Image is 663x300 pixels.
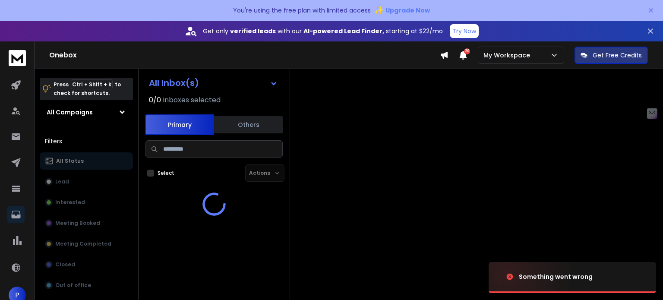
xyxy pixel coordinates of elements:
[230,27,276,35] strong: verified leads
[385,6,430,15] span: Upgrade Now
[24,14,42,21] div: v 4.0.25
[303,27,384,35] strong: AI-powered Lead Finder,
[233,6,371,15] p: You're using the free plan with limited access
[71,79,113,89] span: Ctrl + Shift + k
[483,51,534,60] p: My Workspace
[519,272,593,281] div: Something went wrong
[450,24,479,38] button: Try Now
[9,50,26,66] img: logo
[14,22,21,29] img: website_grey.svg
[54,80,121,98] p: Press to check for shortcuts.
[374,2,430,19] button: ✨Upgrade Now
[163,95,221,105] h3: Inboxes selected
[49,50,440,60] h1: Onebox
[145,114,214,135] button: Primary
[214,115,283,134] button: Others
[374,4,384,16] span: ✨
[47,108,93,117] h1: All Campaigns
[40,104,133,121] button: All Campaigns
[149,79,199,87] h1: All Inbox(s)
[142,74,284,92] button: All Inbox(s)
[575,47,648,64] button: Get Free Credits
[452,27,476,35] p: Try Now
[158,170,174,177] label: Select
[86,50,93,57] img: tab_keywords_by_traffic_grey.svg
[40,135,133,147] h3: Filters
[14,14,21,21] img: logo_orange.svg
[489,253,575,300] img: image
[203,27,443,35] p: Get only with our starting at $22/mo
[95,51,145,57] div: Keywords by Traffic
[464,48,470,54] span: 20
[593,51,642,60] p: Get Free Credits
[149,95,161,105] span: 0 / 0
[22,22,61,29] div: Domain: [URL]
[23,50,30,57] img: tab_domain_overview_orange.svg
[33,51,77,57] div: Domain Overview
